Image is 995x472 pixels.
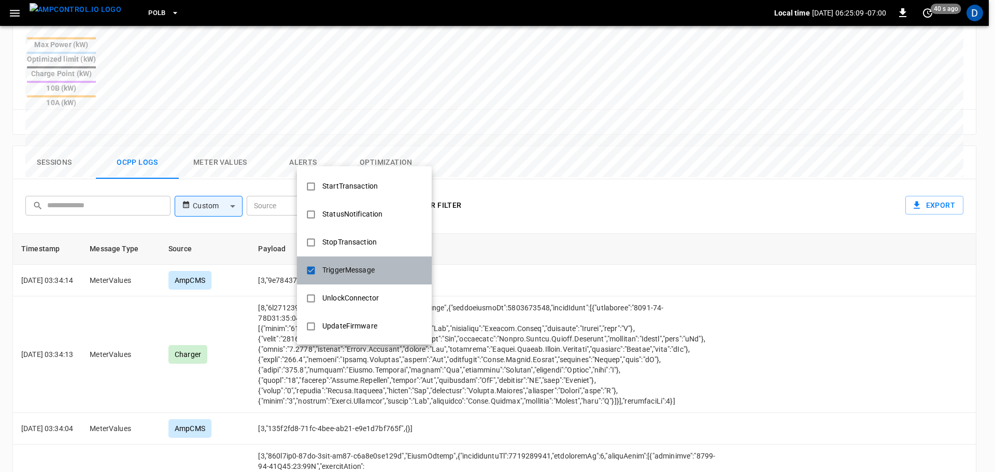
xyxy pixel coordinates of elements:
div: UpdateFirmware [316,317,383,336]
div: UnlockConnector [316,289,385,308]
div: StatusNotification [316,205,389,224]
div: TriggerMessage [316,261,381,280]
div: StopTransaction [316,233,383,252]
div: StartTransaction [316,177,384,196]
